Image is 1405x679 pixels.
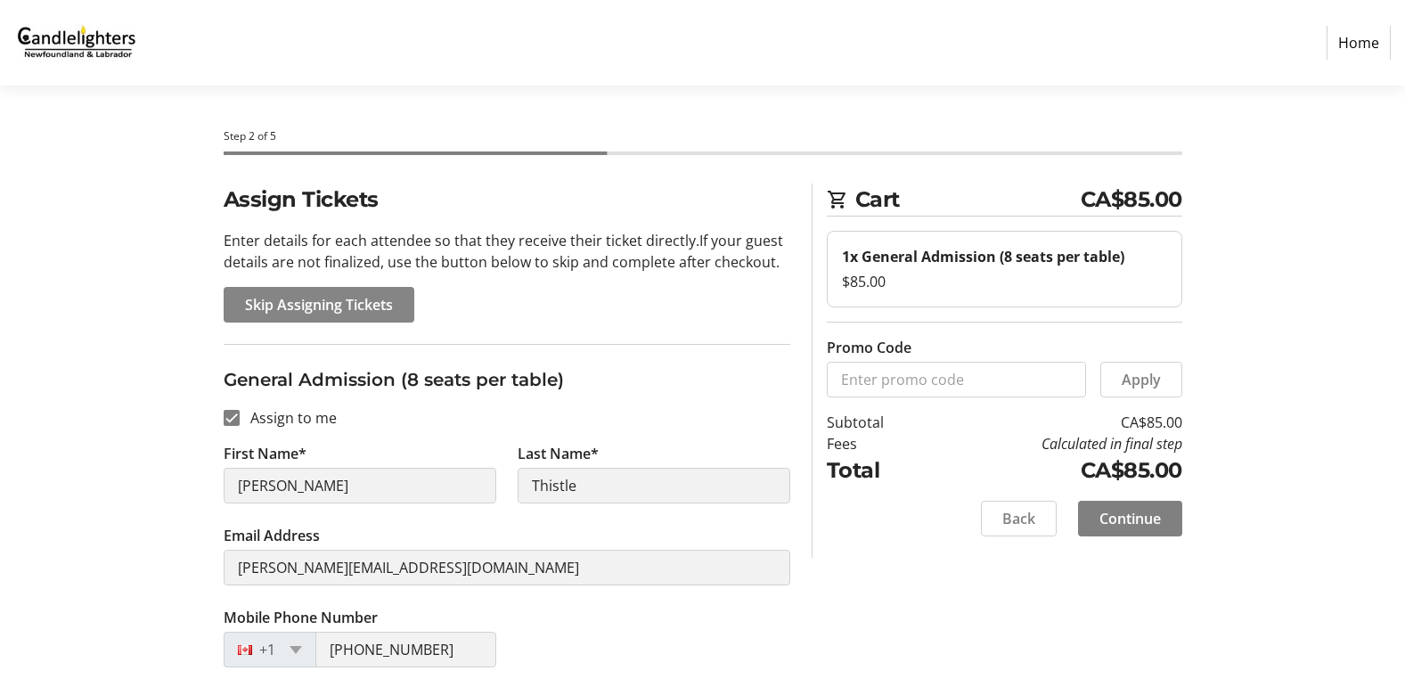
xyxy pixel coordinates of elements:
td: CA$85.00 [929,412,1182,433]
input: (506) 234-5678 [315,632,496,667]
strong: 1x General Admission (8 seats per table) [842,247,1124,266]
label: Email Address [224,525,320,546]
label: Mobile Phone Number [224,607,378,628]
label: First Name* [224,443,306,464]
p: Enter details for each attendee so that they receive their ticket directly. If your guest details... [224,230,790,273]
div: Step 2 of 5 [224,128,1182,144]
td: Total [827,454,929,487]
span: Apply [1122,369,1161,390]
button: Apply [1100,362,1182,397]
label: Last Name* [518,443,599,464]
button: Continue [1078,501,1182,536]
span: Back [1002,508,1035,529]
label: Assign to me [240,407,337,429]
span: Cart [855,184,1081,216]
div: $85.00 [842,271,1167,292]
img: Candlelighters Newfoundland and Labrador's Logo [14,7,141,78]
a: Home [1327,26,1391,60]
span: Continue [1099,508,1161,529]
span: Skip Assigning Tickets [245,294,393,315]
button: Skip Assigning Tickets [224,287,414,323]
button: Back [981,501,1057,536]
td: CA$85.00 [929,454,1182,487]
h3: General Admission (8 seats per table) [224,366,790,393]
td: Fees [827,433,929,454]
td: Subtotal [827,412,929,433]
label: Promo Code [827,337,911,358]
td: Calculated in final step [929,433,1182,454]
span: CA$85.00 [1081,184,1182,216]
h2: Assign Tickets [224,184,790,216]
input: Enter promo code [827,362,1086,397]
